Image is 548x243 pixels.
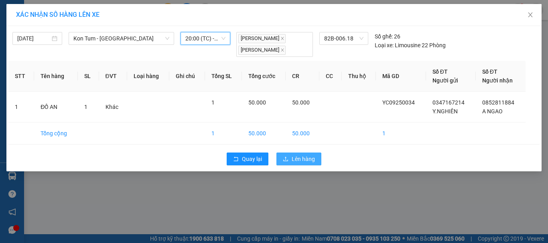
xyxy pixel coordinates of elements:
[34,123,77,145] td: Tổng cộng
[319,61,341,92] th: CC
[482,68,497,75] span: Số ĐT
[280,48,284,52] span: close
[432,68,448,75] span: Số ĐT
[34,92,77,123] td: ĐỒ AN
[78,61,99,92] th: SL
[519,4,542,26] button: Close
[376,61,426,92] th: Mã GD
[292,155,315,163] span: Lên hàng
[527,12,534,18] span: close
[242,155,262,163] span: Quay lại
[375,41,446,50] div: Limousine 22 Phòng
[276,153,321,165] button: uploadLên hàng
[324,32,363,44] span: 82B-006.18
[286,61,319,92] th: CR
[432,77,458,84] span: Người gửi
[382,99,415,106] span: YC09250034
[99,92,128,123] td: Khác
[185,32,225,44] span: 20:00 (TC) - 82B-006.18
[238,46,286,55] span: [PERSON_NAME]
[283,156,288,163] span: upload
[286,123,319,145] td: 50.000
[84,104,87,110] span: 1
[376,123,426,145] td: 1
[211,99,215,106] span: 1
[482,99,514,106] span: 0852811884
[292,99,310,106] span: 50.000
[375,32,393,41] span: Số ghế:
[238,34,286,43] span: [PERSON_NAME]
[205,123,242,145] td: 1
[205,61,242,92] th: Tổng SL
[482,108,503,114] span: A NGAO
[375,41,394,50] span: Loại xe:
[375,32,400,41] div: 26
[342,61,376,92] th: Thu hộ
[165,36,170,41] span: down
[233,156,239,163] span: rollback
[8,92,34,123] td: 1
[280,36,284,40] span: close
[127,61,169,92] th: Loại hàng
[99,61,128,92] th: ĐVT
[432,108,458,114] span: Y.NGHIÊN
[242,61,286,92] th: Tổng cước
[16,11,99,18] span: XÁC NHẬN SỐ HÀNG LÊN XE
[17,34,50,43] input: 15/09/2025
[242,123,286,145] td: 50.000
[169,61,205,92] th: Ghi chú
[248,99,266,106] span: 50.000
[34,61,77,92] th: Tên hàng
[482,77,513,84] span: Người nhận
[8,61,34,92] th: STT
[432,99,465,106] span: 0347167214
[227,153,268,165] button: rollbackQuay lại
[73,32,169,44] span: Kon Tum - Đà Nẵng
